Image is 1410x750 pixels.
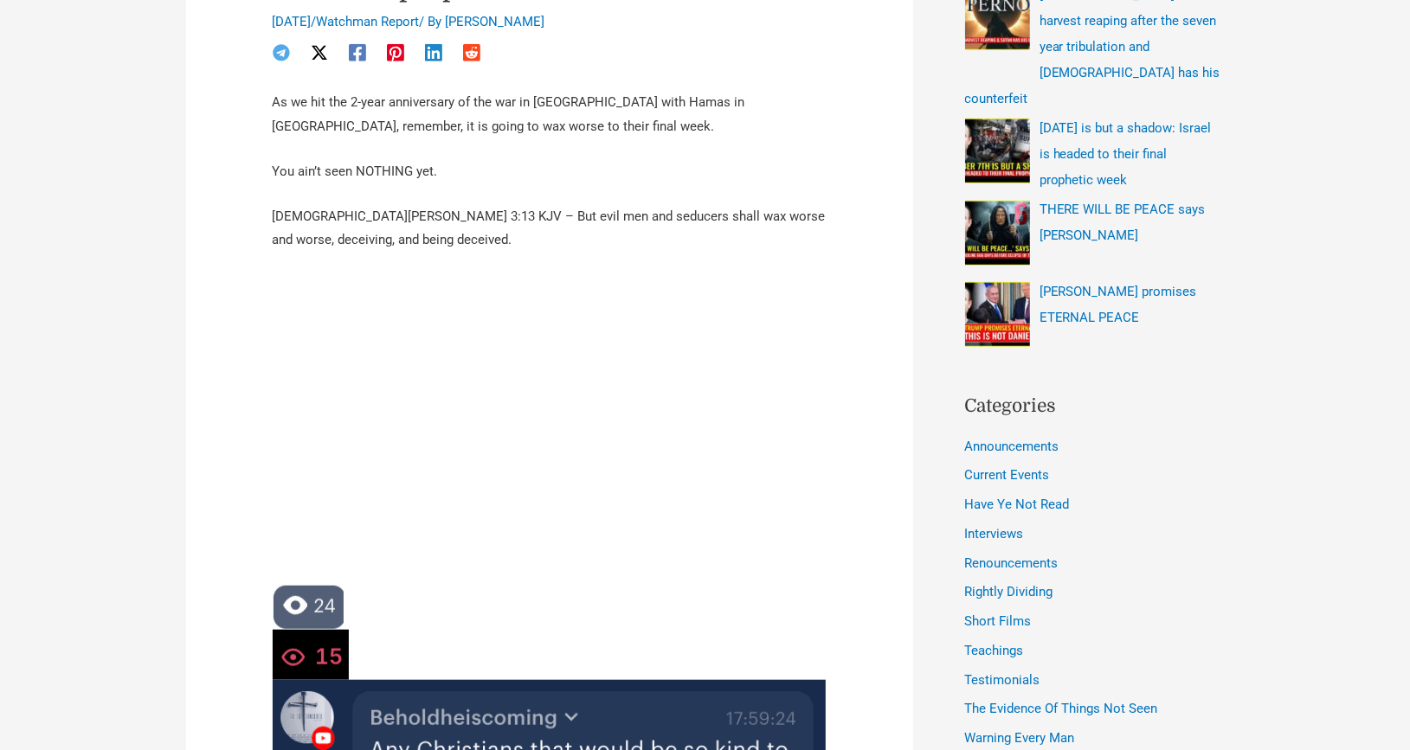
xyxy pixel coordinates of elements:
a: Warning Every Man [965,730,1075,746]
h2: Categories [965,393,1225,420]
a: Watchman Report [317,14,420,29]
a: Renouncements [965,555,1059,571]
a: Facebook [349,44,366,61]
span: [DATE] [273,14,312,29]
p: [DEMOGRAPHIC_DATA][PERSON_NAME] 3:13 KJV – But evil men and seducers shall wax worse and worse, d... [273,205,827,253]
a: Twitter / X [311,44,328,61]
a: Rightly Dividing [965,584,1053,599]
a: Have Ye Not Read [965,497,1070,512]
iframe: 2025-10-06 17-47-48 [273,273,827,585]
a: [DATE] is but a shadow: Israel is headed to their final prophetic week [1040,120,1212,188]
p: As we hit the 2-year anniversary of the war in [GEOGRAPHIC_DATA] with Hamas in [GEOGRAPHIC_DATA],... [273,91,827,139]
a: THERE WILL BE PEACE says [PERSON_NAME] [1040,202,1206,243]
a: The Evidence Of Things Not Seen [965,701,1158,716]
a: Interviews [965,526,1024,542]
p: You ain’t seen NOTHING yet. [273,160,827,184]
a: Current Events [965,467,1050,483]
a: Announcements [965,439,1059,454]
a: Telegram [273,44,290,61]
a: [PERSON_NAME] promises ETERNAL PEACE [1040,284,1197,325]
a: Linkedin [425,44,442,61]
a: Teachings [965,643,1024,658]
a: Short Films [965,613,1032,629]
a: Pinterest [387,44,404,61]
a: Reddit [463,44,480,61]
div: / / By [273,13,827,32]
a: [PERSON_NAME] [446,14,545,29]
a: Testimonials [965,672,1040,688]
